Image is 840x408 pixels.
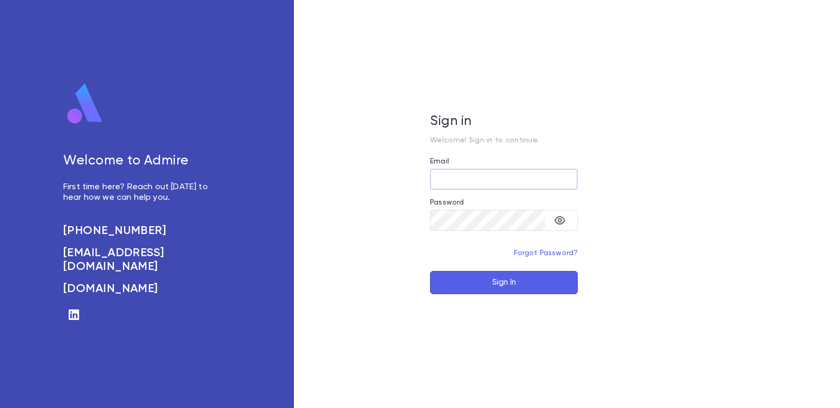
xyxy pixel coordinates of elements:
[63,83,107,125] img: logo
[63,182,219,203] p: First time here? Reach out [DATE] to hear how we can help you.
[430,198,464,207] label: Password
[63,153,219,169] h5: Welcome to Admire
[549,210,570,231] button: toggle password visibility
[514,249,578,257] a: Forgot Password?
[430,114,578,130] h5: Sign in
[430,157,449,166] label: Email
[63,246,219,274] a: [EMAIL_ADDRESS][DOMAIN_NAME]
[63,282,219,296] a: [DOMAIN_NAME]
[430,271,578,294] button: Sign In
[63,224,219,238] a: [PHONE_NUMBER]
[430,136,578,144] p: Welcome! Sign in to continue.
